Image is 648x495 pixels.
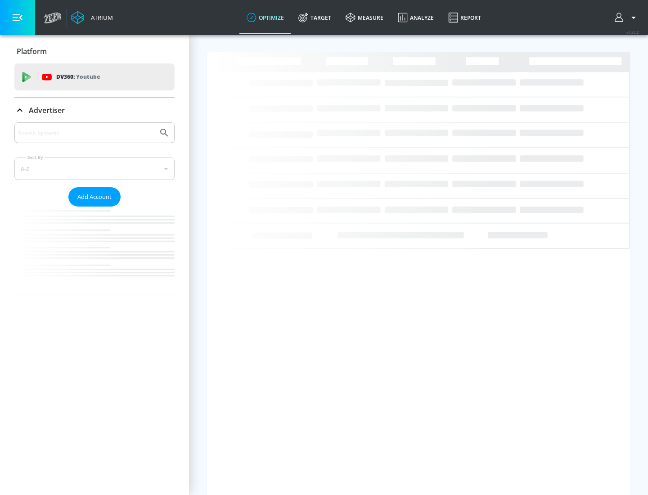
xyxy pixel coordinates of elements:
[71,11,113,24] a: Atrium
[14,39,175,64] div: Platform
[14,207,175,294] nav: list of Advertiser
[29,105,65,115] p: Advertiser
[441,1,488,34] a: Report
[68,187,121,207] button: Add Account
[87,13,113,22] div: Atrium
[17,46,47,56] p: Platform
[291,1,338,34] a: Target
[338,1,391,34] a: measure
[26,154,45,160] label: Sort By
[14,63,175,90] div: DV360: Youtube
[18,127,154,139] input: Search by name
[14,122,175,294] div: Advertiser
[77,192,112,202] span: Add Account
[239,1,291,34] a: optimize
[56,72,100,82] p: DV360:
[76,72,100,81] p: Youtube
[14,98,175,123] div: Advertiser
[391,1,441,34] a: Analyze
[14,157,175,180] div: A-Z
[626,30,639,35] span: v 4.22.2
